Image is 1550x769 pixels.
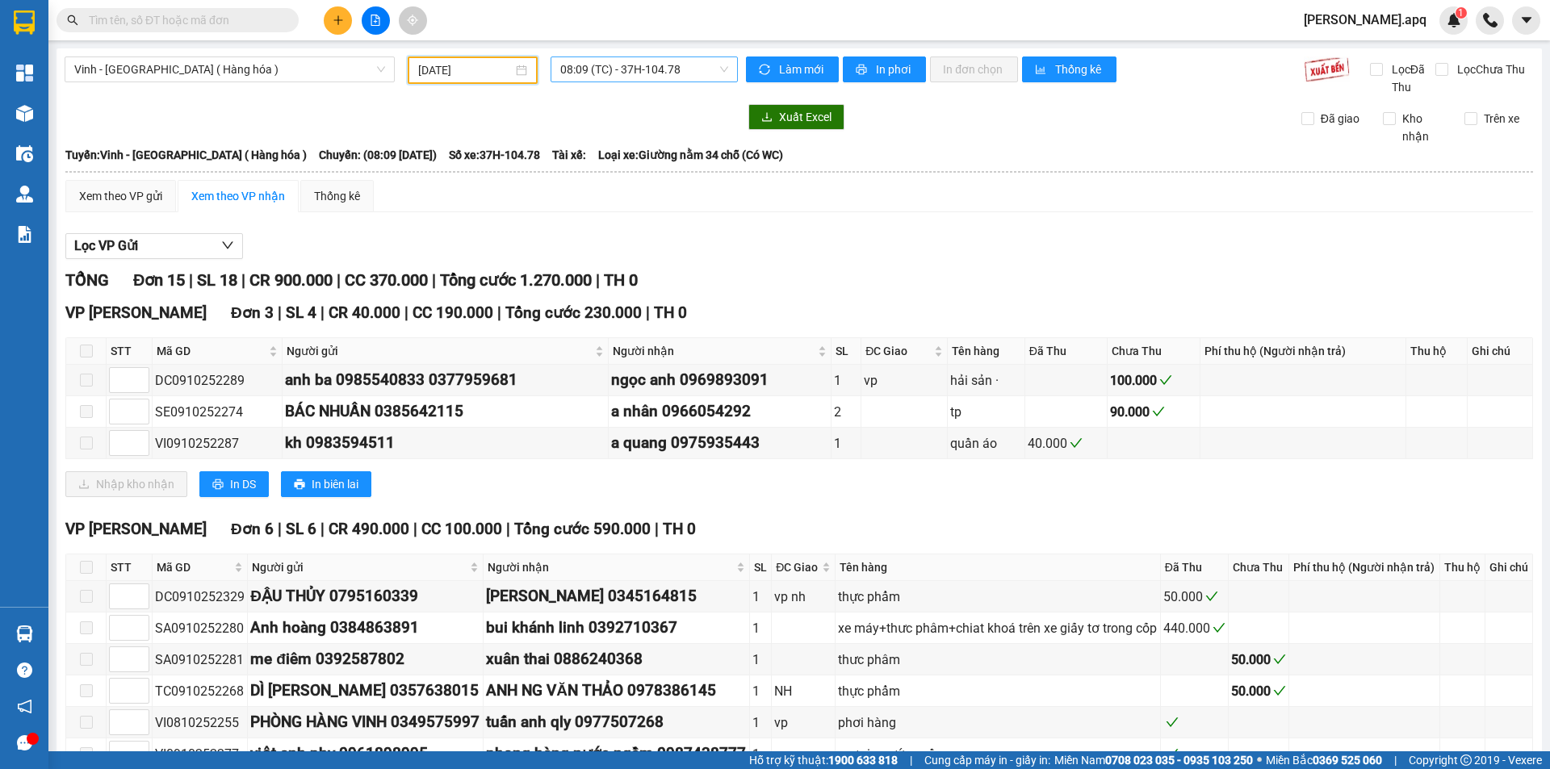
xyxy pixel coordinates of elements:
[834,370,858,391] div: 1
[836,554,1161,581] th: Tên hàng
[65,233,243,259] button: Lọc VP Gửi
[252,558,467,576] span: Người gửi
[1166,716,1179,729] span: check
[655,520,659,538] span: |
[1163,587,1225,607] div: 50.000
[486,616,747,640] div: bui khánh linh 0392710367
[1273,653,1286,666] span: check
[1110,370,1197,391] div: 100.000
[486,742,747,766] div: phong hàng nước ngầm 0987438777
[611,368,828,392] div: ngọc anh 0969893091
[779,61,826,78] span: Làm mới
[432,270,436,290] span: |
[155,618,245,638] div: SA0910252280
[838,681,1158,701] div: thực phẩm
[107,338,153,365] th: STT
[828,754,898,767] strong: 1900 633 818
[930,56,1018,82] button: In đơn chọn
[748,104,844,130] button: downloadXuất Excel
[67,15,78,26] span: search
[89,11,279,29] input: Tìm tên, số ĐT hoặc mã đơn
[74,57,385,81] span: Vinh - Hà Nội ( Hàng hóa )
[250,710,480,734] div: PHÒNG HÀNG VINH 0349575997
[407,15,418,26] span: aim
[294,479,305,491] span: printer
[1108,338,1200,365] th: Chưa Thu
[16,65,33,81] img: dashboard-icon
[286,303,316,322] span: SL 4
[65,520,207,538] span: VP [PERSON_NAME]
[399,6,427,35] button: aim
[362,6,390,35] button: file-add
[486,679,747,703] div: ANH NG VĂN THẢO 0978386145
[65,148,307,161] b: Tuyến: Vinh - [GEOGRAPHIC_DATA] ( Hàng hóa )
[950,370,1022,391] div: hải sản ·
[924,751,1050,769] span: Cung cấp máy in - giấy in:
[278,303,282,322] span: |
[319,146,437,164] span: Chuyến: (08:09 [DATE])
[1200,338,1405,365] th: Phí thu hộ (Người nhận trả)
[320,520,325,538] span: |
[779,108,832,126] span: Xuất Excel
[774,587,832,607] div: vp nh
[320,303,325,322] span: |
[506,520,510,538] span: |
[133,270,185,290] span: Đơn 15
[843,56,926,82] button: printerIn phơi
[337,270,341,290] span: |
[1394,751,1397,769] span: |
[552,146,586,164] span: Tài xế:
[1458,7,1464,19] span: 1
[613,342,815,360] span: Người nhận
[948,338,1025,365] th: Tên hàng
[759,64,773,77] span: sync
[1231,681,1286,701] div: 50.000
[281,471,371,497] button: printerIn biên lai
[1022,56,1116,82] button: bar-chartThống kê
[774,713,832,733] div: vp
[74,236,138,256] span: Lọc VP Gửi
[16,186,33,203] img: warehouse-icon
[155,433,279,453] div: VI0910252287
[404,303,408,322] span: |
[488,558,733,576] span: Người nhận
[153,675,248,707] td: TC0910252268
[761,111,773,124] span: download
[1406,338,1468,365] th: Thu hộ
[1257,757,1262,763] span: ⚪️
[250,647,480,671] div: me điêm 0392587802
[486,647,747,671] div: xuân thai 0886240368
[249,270,333,290] span: CR 900.000
[1291,10,1439,30] span: [PERSON_NAME].apq
[838,744,1158,764] div: mực in nước ngầm
[79,187,162,205] div: Xem theo VP gửi
[286,520,316,538] span: SL 6
[16,625,33,642] img: warehouse-icon
[345,270,428,290] span: CC 370.000
[834,433,858,453] div: 1
[153,644,248,675] td: SA0910252281
[865,342,931,360] span: ĐC Giao
[611,431,828,455] div: a quang 0975935443
[221,239,234,252] span: down
[197,270,237,290] span: SL 18
[287,342,592,360] span: Người gửi
[832,338,861,365] th: SL
[1054,751,1253,769] span: Miền Nam
[1161,554,1229,581] th: Đã Thu
[1460,754,1472,766] span: copyright
[65,303,207,322] span: VP [PERSON_NAME]
[750,554,772,581] th: SL
[1477,110,1526,127] span: Trên xe
[440,270,592,290] span: Tổng cước 1.270.000
[749,751,898,769] span: Hỗ trợ kỹ thuật:
[153,365,283,396] td: DC0910252289
[157,342,266,360] span: Mã GD
[155,402,279,422] div: SE0910252274
[950,433,1022,453] div: quần áo
[155,370,279,391] div: DC0910252289
[838,713,1158,733] div: phơi hàng
[107,554,153,581] th: STT
[278,520,282,538] span: |
[155,681,245,701] div: TC0910252268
